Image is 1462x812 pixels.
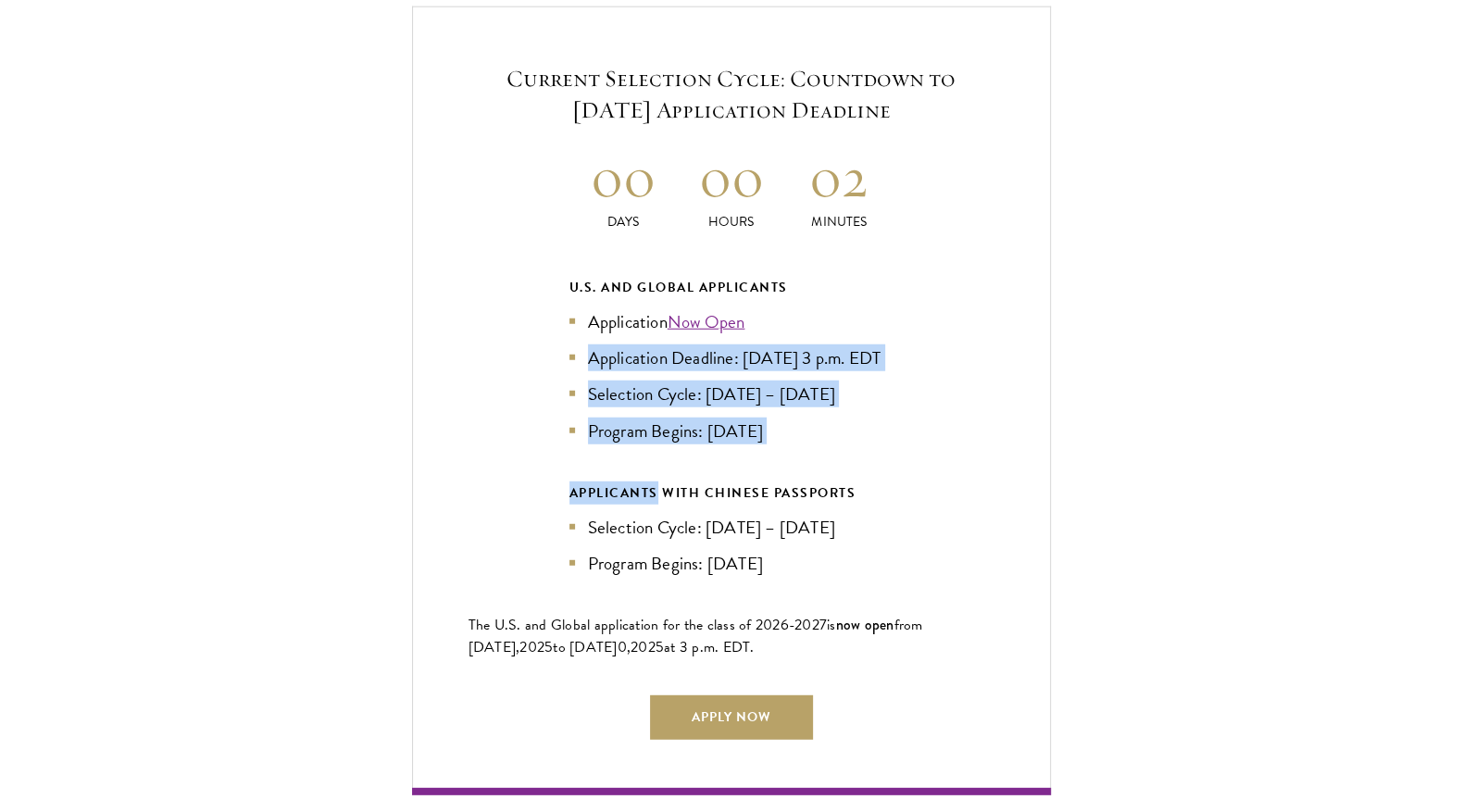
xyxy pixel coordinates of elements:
[789,614,819,636] span: -202
[569,143,678,212] h2: 00
[631,636,656,658] span: 202
[569,550,893,577] li: Program Begins: [DATE]
[469,614,923,658] span: from [DATE],
[836,614,894,635] span: now open
[519,636,544,658] span: 202
[569,481,893,505] div: APPLICANTS WITH CHINESE PASSPORTS
[569,276,893,299] div: U.S. and Global Applicants
[656,636,664,658] span: 5
[781,614,789,636] span: 6
[785,212,893,231] p: Minutes
[553,636,617,658] span: to [DATE]
[569,381,893,407] li: Selection Cycle: [DATE] – [DATE]
[569,308,893,335] li: Application
[569,514,893,541] li: Selection Cycle: [DATE] – [DATE]
[469,63,994,126] h5: Current Selection Cycle: Countdown to [DATE] Application Deadline
[785,143,893,212] h2: 02
[819,614,827,636] span: 7
[668,308,745,335] a: Now Open
[650,695,813,740] a: Apply Now
[544,636,553,658] span: 5
[469,614,781,636] span: The U.S. and Global application for the class of 202
[618,636,627,658] span: 0
[569,344,893,371] li: Application Deadline: [DATE] 3 p.m. EDT
[569,418,893,444] li: Program Begins: [DATE]
[627,636,631,658] span: ,
[569,212,678,231] p: Days
[827,614,836,636] span: is
[677,212,785,231] p: Hours
[677,143,785,212] h2: 00
[664,636,755,658] span: at 3 p.m. EDT.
